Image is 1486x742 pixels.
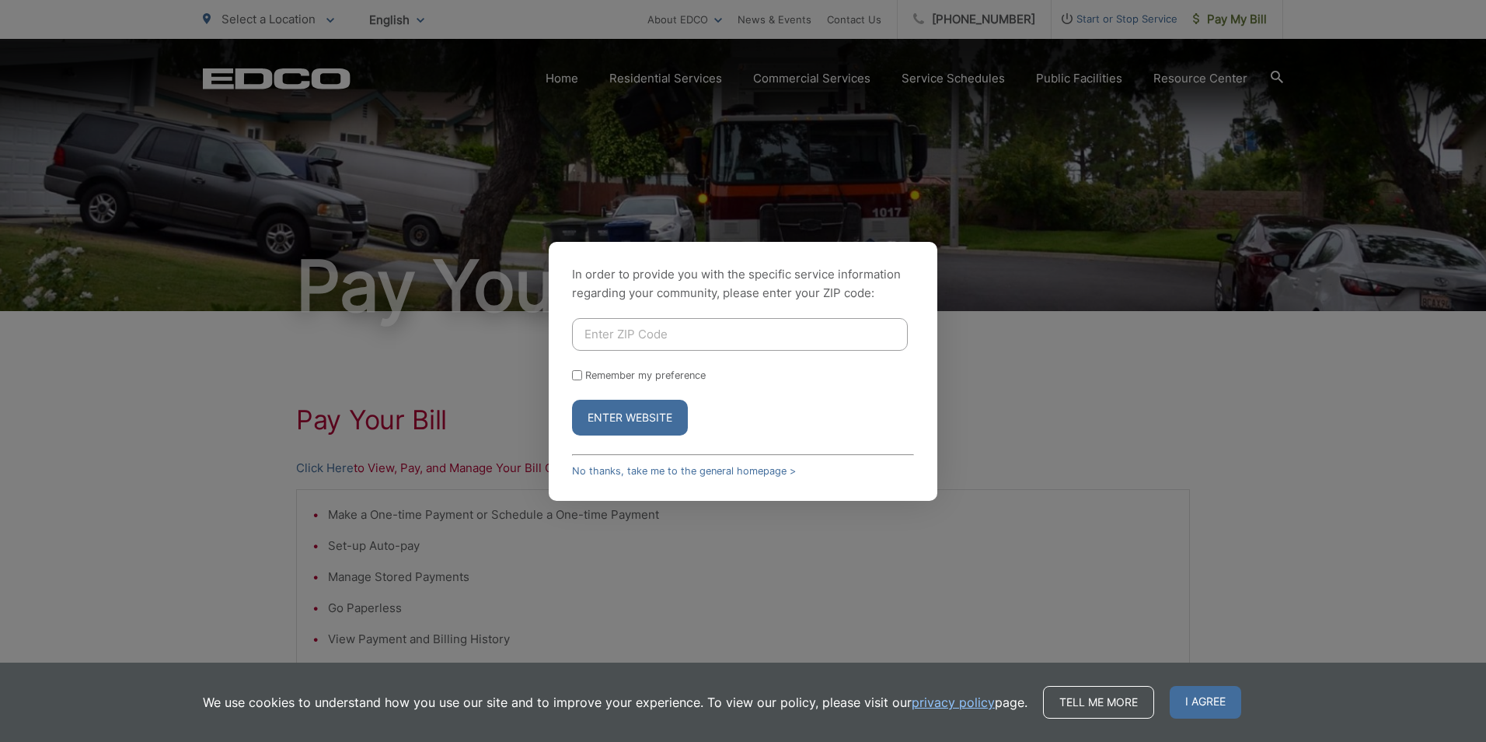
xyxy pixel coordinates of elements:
[572,400,688,436] button: Enter Website
[585,369,706,381] label: Remember my preference
[912,693,995,712] a: privacy policy
[1043,686,1154,719] a: Tell me more
[203,693,1027,712] p: We use cookies to understand how you use our site and to improve your experience. To view our pol...
[1170,686,1241,719] span: I agree
[572,465,796,477] a: No thanks, take me to the general homepage >
[572,318,908,351] input: Enter ZIP Code
[572,265,914,303] p: In order to provide you with the specific service information regarding your community, please en...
